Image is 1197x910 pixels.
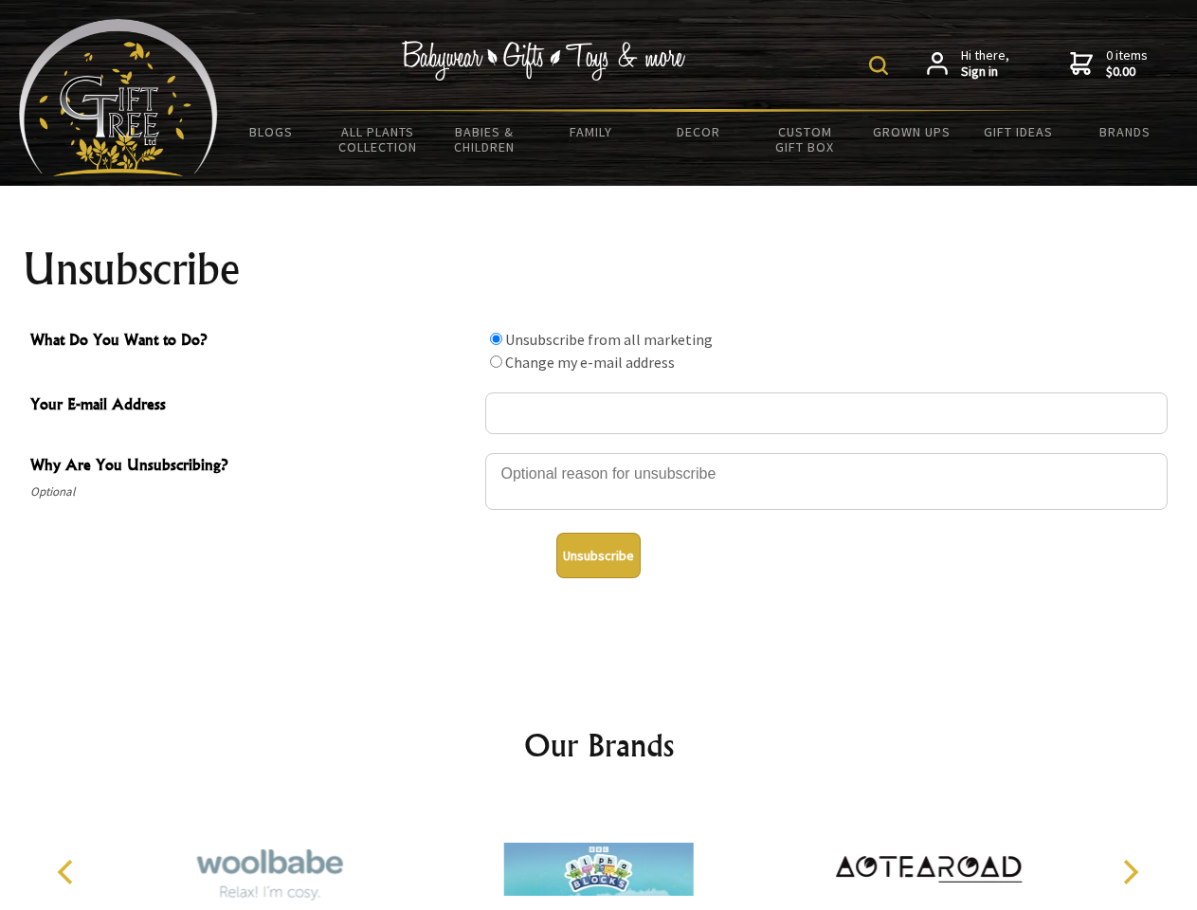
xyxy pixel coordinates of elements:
[752,112,859,167] a: Custom Gift Box
[538,112,645,152] a: Family
[556,533,641,578] button: Unsubscribe
[30,392,476,420] span: Your E-mail Address
[961,47,1009,81] span: Hi there,
[965,112,1072,152] a: Gift Ideas
[23,246,1175,292] h1: Unsubscribe
[47,851,89,893] button: Previous
[869,56,888,75] img: product search
[1070,47,1148,81] a: 0 items$0.00
[961,64,1009,81] strong: Sign in
[30,481,476,503] span: Optional
[490,333,502,345] input: What Do You Want to Do?
[431,112,538,167] a: Babies & Children
[30,453,476,481] span: Why Are You Unsubscribing?
[485,392,1168,434] input: Your E-mail Address
[505,330,713,349] label: Unsubscribe from all marketing
[325,112,432,167] a: All Plants Collection
[644,112,752,152] a: Decor
[505,353,675,372] label: Change my e-mail address
[19,19,218,176] img: Babyware - Gifts - Toys and more...
[490,355,502,368] input: What Do You Want to Do?
[402,41,686,81] img: Babywear - Gifts - Toys & more
[1109,851,1151,893] button: Next
[1106,46,1148,81] span: 0 items
[858,112,965,152] a: Grown Ups
[38,722,1160,768] h2: Our Brands
[30,328,476,355] span: What Do You Want to Do?
[1106,64,1148,81] strong: $0.00
[485,453,1168,510] textarea: Why Are You Unsubscribing?
[1072,112,1179,152] a: Brands
[218,112,325,152] a: BLOGS
[927,47,1009,81] a: Hi there,Sign in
